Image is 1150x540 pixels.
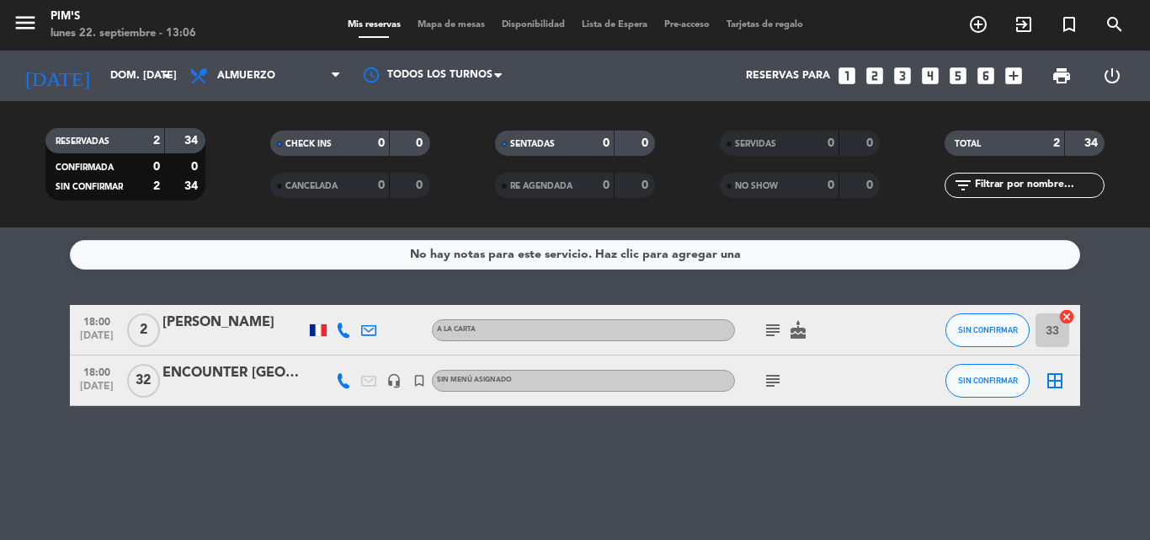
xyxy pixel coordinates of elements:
button: SIN CONFIRMAR [945,313,1030,347]
span: Disponibilidad [493,20,573,29]
i: border_all [1045,371,1065,391]
i: cake [788,320,808,340]
strong: 0 [603,179,610,191]
strong: 0 [603,137,610,149]
strong: 34 [184,135,201,147]
strong: 34 [1084,137,1101,149]
span: CONFIRMADA [56,163,114,172]
i: looks_one [836,65,858,87]
button: menu [13,10,38,41]
span: A la Carta [437,326,476,333]
span: RESERVADAS [56,137,109,146]
div: No hay notas para este servicio. Haz clic para agregar una [410,245,741,265]
span: [DATE] [76,381,118,400]
div: LOG OUT [1087,51,1137,101]
strong: 2 [1053,137,1060,149]
i: cancel [1058,308,1075,325]
span: Pre-acceso [656,20,718,29]
span: SIN CONFIRMAR [958,325,1018,334]
strong: 0 [416,137,426,149]
div: lunes 22. septiembre - 13:06 [51,25,196,42]
span: TOTAL [955,140,981,148]
span: SIN CONFIRMAR [958,376,1018,385]
div: ENCOUNTER [GEOGRAPHIC_DATA] [162,362,306,384]
strong: 0 [191,161,201,173]
i: looks_two [864,65,886,87]
i: subject [763,320,783,340]
button: SIN CONFIRMAR [945,364,1030,398]
span: 2 [127,313,160,347]
strong: 34 [184,180,201,192]
span: CHECK INS [285,140,332,148]
i: filter_list [953,175,973,195]
i: subject [763,371,783,391]
strong: 0 [866,179,876,191]
span: 18:00 [76,361,118,381]
strong: 0 [378,137,385,149]
strong: 2 [153,180,160,192]
span: SIN CONFIRMAR [56,183,123,191]
strong: 0 [378,179,385,191]
strong: 2 [153,135,160,147]
span: SENTADAS [510,140,555,148]
i: looks_6 [975,65,997,87]
span: SERVIDAS [735,140,776,148]
span: Reservas para [746,70,830,82]
i: looks_3 [892,65,913,87]
span: NO SHOW [735,182,778,190]
span: Mapa de mesas [409,20,493,29]
span: Lista de Espera [573,20,656,29]
i: [DATE] [13,57,102,94]
strong: 0 [828,137,834,149]
div: Pim's [51,8,196,25]
strong: 0 [642,179,652,191]
span: Sin menú asignado [437,377,512,383]
span: RE AGENDADA [510,182,572,190]
span: 18:00 [76,311,118,330]
strong: 0 [642,137,652,149]
span: [DATE] [76,330,118,350]
strong: 0 [828,179,834,191]
strong: 0 [153,161,160,173]
strong: 0 [416,179,426,191]
i: headset_mic [386,373,402,388]
i: arrow_drop_down [157,66,177,86]
i: exit_to_app [1014,14,1034,35]
i: power_settings_new [1102,66,1122,86]
span: CANCELADA [285,182,338,190]
span: Mis reservas [339,20,409,29]
i: turned_in_not [1059,14,1079,35]
i: menu [13,10,38,35]
input: Filtrar por nombre... [973,176,1104,195]
i: search [1105,14,1125,35]
i: turned_in_not [412,373,427,388]
i: looks_4 [919,65,941,87]
span: 32 [127,364,160,398]
span: Almuerzo [217,70,275,82]
span: print [1052,66,1072,86]
span: Tarjetas de regalo [718,20,812,29]
i: add_box [1003,65,1025,87]
i: add_circle_outline [968,14,988,35]
strong: 0 [866,137,876,149]
i: looks_5 [947,65,969,87]
div: [PERSON_NAME] [162,312,306,334]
